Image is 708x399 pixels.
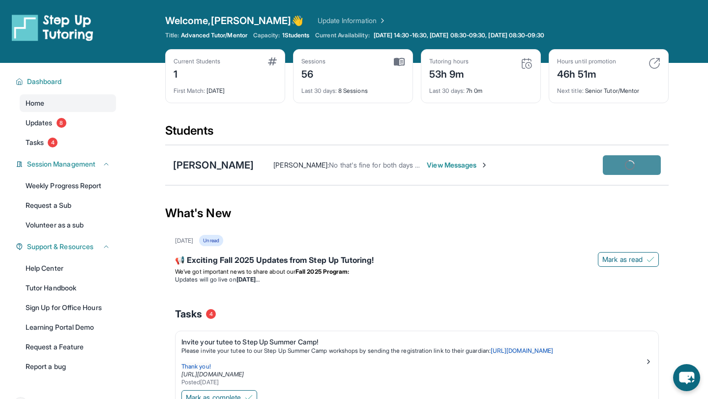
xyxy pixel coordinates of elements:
[557,57,616,65] div: Hours until promotion
[301,57,326,65] div: Sessions
[181,370,244,378] a: [URL][DOMAIN_NAME]
[268,57,277,65] img: card
[175,276,659,284] li: Updates will go live on
[165,31,179,39] span: Title:
[57,118,66,128] span: 8
[318,16,386,26] a: Update Information
[175,307,202,321] span: Tasks
[429,57,469,65] div: Tutoring hours
[174,57,220,65] div: Current Students
[480,161,488,169] img: Chevron-Right
[394,57,405,66] img: card
[20,197,116,214] a: Request a Sub
[181,363,211,370] span: Thank you!
[27,159,95,169] span: Session Management
[315,31,369,39] span: Current Availability:
[602,255,643,264] span: Mark as read
[173,158,254,172] div: [PERSON_NAME]
[199,235,223,246] div: Unread
[20,177,116,195] a: Weekly Progress Report
[377,16,386,26] img: Chevron Right
[301,65,326,81] div: 56
[273,161,329,169] span: [PERSON_NAME] :
[181,378,645,386] div: Posted [DATE]
[557,81,660,95] div: Senior Tutor/Mentor
[181,31,247,39] span: Advanced Tutor/Mentor
[165,192,669,235] div: What's New
[429,81,532,95] div: 7h 0m
[26,98,44,108] span: Home
[557,87,584,94] span: Next title :
[165,123,669,144] div: Students
[429,87,465,94] span: Last 30 days :
[282,31,310,39] span: 1 Students
[301,81,405,95] div: 8 Sessions
[20,94,116,112] a: Home
[598,252,659,267] button: Mark as read
[27,77,62,86] span: Dashboard
[206,309,216,319] span: 4
[176,331,658,388] a: Invite your tutee to Step Up Summer Camp!Please invite your tutee to our Step Up Summer Camp work...
[374,31,544,39] span: [DATE] 14:30-16:30, [DATE] 08:30-09:30, [DATE] 08:30-09:30
[491,347,553,354] a: [URL][DOMAIN_NAME]
[26,138,44,147] span: Tasks
[557,65,616,81] div: 46h 51m
[181,347,645,355] p: Please invite your tutee to our Step Up Summer Camp workshops by sending the registration link to...
[427,160,488,170] span: View Messages
[372,31,546,39] a: [DATE] 14:30-16:30, [DATE] 08:30-09:30, [DATE] 08:30-09:30
[20,259,116,277] a: Help Center
[429,65,469,81] div: 53h 9m
[20,358,116,375] a: Report a bug
[253,31,280,39] span: Capacity:
[20,318,116,336] a: Learning Portal Demo
[20,216,116,234] a: Volunteer as a sub
[236,276,260,283] strong: [DATE]
[165,14,304,28] span: Welcome, [PERSON_NAME] 👋
[23,159,110,169] button: Session Management
[175,237,193,245] div: [DATE]
[20,114,116,132] a: Updates8
[174,81,277,95] div: [DATE]
[175,268,295,275] span: We’ve got important news to share about our
[48,138,58,147] span: 4
[649,57,660,69] img: card
[20,338,116,356] a: Request a Feature
[181,337,645,347] div: Invite your tutee to Step Up Summer Camp!
[23,77,110,86] button: Dashboard
[20,299,116,316] a: Sign Up for Office Hours
[301,87,337,94] span: Last 30 days :
[647,256,654,263] img: Mark as read
[27,242,93,252] span: Support & Resources
[174,87,205,94] span: First Match :
[20,134,116,151] a: Tasks4
[12,14,93,41] img: logo
[521,57,532,69] img: card
[329,161,544,169] span: No that's fine for both days this week. She's up at that time. Thanks :)
[673,364,700,391] button: chat-button
[23,242,110,252] button: Support & Resources
[174,65,220,81] div: 1
[295,268,349,275] strong: Fall 2025 Program:
[175,254,659,268] div: 📢 Exciting Fall 2025 Updates from Step Up Tutoring!
[26,118,53,128] span: Updates
[20,279,116,297] a: Tutor Handbook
